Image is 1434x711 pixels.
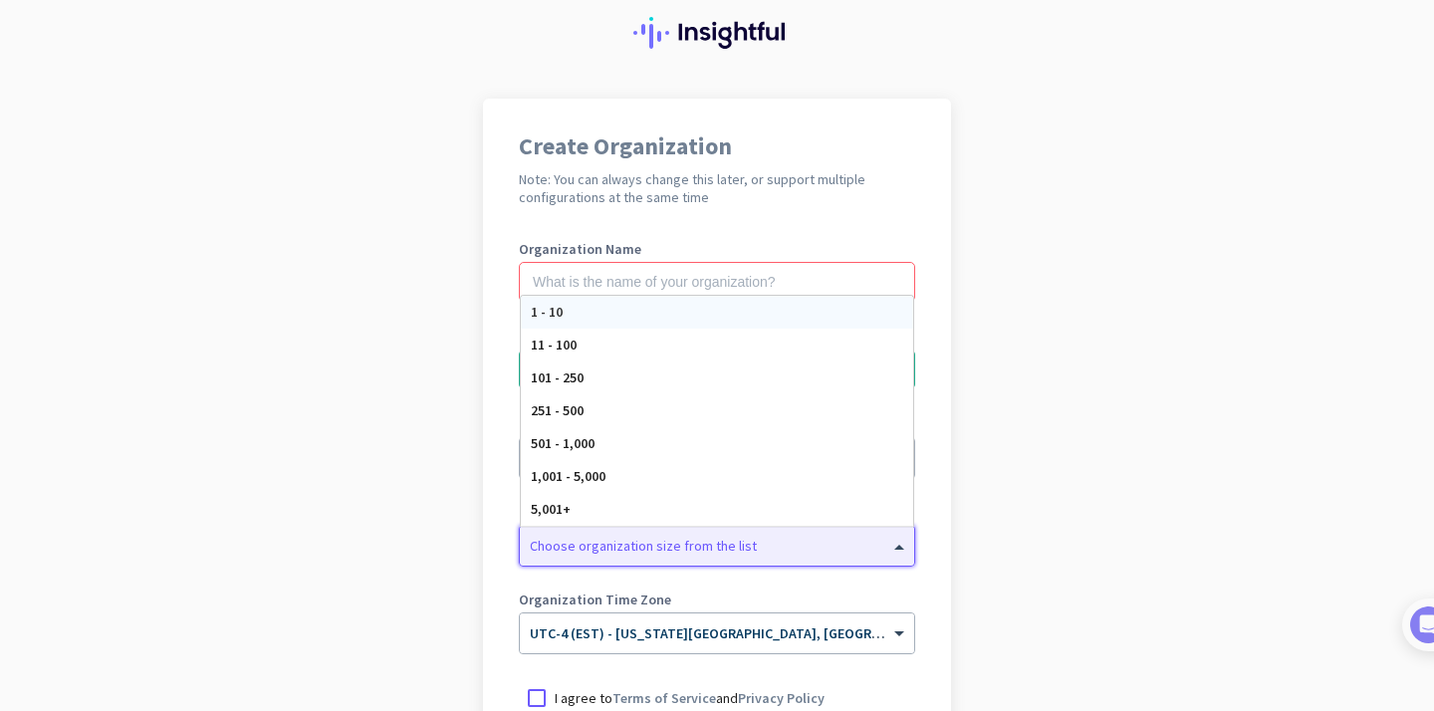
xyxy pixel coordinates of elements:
[519,170,915,206] h2: Note: You can always change this later, or support multiple configurations at the same time
[519,242,915,256] label: Organization Name
[531,368,584,386] span: 101 - 250
[519,134,915,158] h1: Create Organization
[519,330,915,344] label: Phone Number
[531,303,563,321] span: 1 - 10
[519,262,915,302] input: What is the name of your organization?
[531,336,577,354] span: 11 - 100
[519,417,664,431] label: Organization language
[633,17,801,49] img: Insightful
[555,688,825,708] p: I agree to and
[519,304,709,322] span: Organization name is required
[519,592,915,606] label: Organization Time Zone
[531,500,571,518] span: 5,001+
[531,434,595,452] span: 501 - 1,000
[531,401,584,419] span: 251 - 500
[519,505,915,519] label: Organization Size (Optional)
[521,296,913,526] div: Options List
[519,350,915,389] input: 74104 10123
[738,689,825,707] a: Privacy Policy
[612,689,716,707] a: Terms of Service
[531,467,605,485] span: 1,001 - 5,000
